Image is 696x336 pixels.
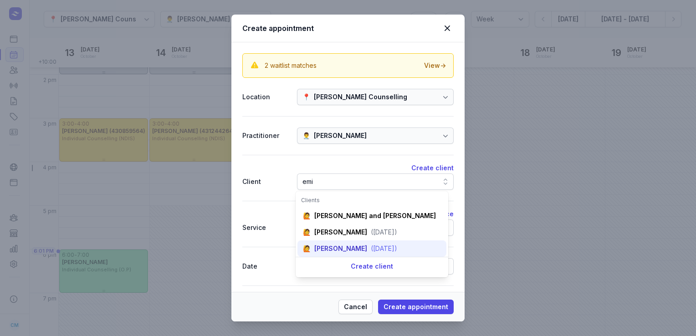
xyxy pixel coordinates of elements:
[314,92,407,102] div: [PERSON_NAME] Counselling
[378,300,454,314] button: Create appointment
[242,130,290,141] div: Practitioner
[242,23,441,34] div: Create appointment
[314,244,367,253] div: [PERSON_NAME]
[314,130,367,141] div: [PERSON_NAME]
[242,222,290,233] div: Service
[344,301,367,312] span: Cancel
[303,228,311,237] div: 🙋
[411,163,454,173] button: Create client
[314,228,367,237] div: [PERSON_NAME]
[302,176,313,187] div: emi
[302,130,310,141] div: 👨‍⚕️
[242,92,290,102] div: Location
[302,92,310,102] div: 📍
[440,61,446,69] span: →
[424,61,446,70] div: View
[371,228,397,237] div: ([DATE])
[314,211,436,220] div: [PERSON_NAME] and [PERSON_NAME]
[265,61,317,70] div: 2 waitlist matches
[296,257,448,275] div: Create client
[301,197,443,204] div: Clients
[242,261,290,272] div: Date
[384,301,448,312] span: Create appointment
[303,211,311,220] div: 🙋
[371,244,397,253] div: ([DATE])
[303,244,311,253] div: 🙋
[338,300,373,314] button: Cancel
[242,176,290,187] div: Client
